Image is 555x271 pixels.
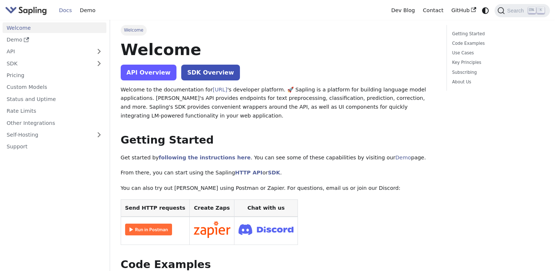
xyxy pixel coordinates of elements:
[3,58,92,69] a: SDK
[5,5,50,16] a: Sapling.ai
[3,106,106,116] a: Rate Limits
[121,199,189,217] th: Send HTTP requests
[121,25,436,35] nav: Breadcrumbs
[121,134,436,147] h2: Getting Started
[159,155,251,160] a: following the instructions here
[3,46,92,57] a: API
[3,130,106,140] a: Self-Hosting
[3,141,106,152] a: Support
[3,22,106,33] a: Welcome
[452,69,542,76] a: Subscribing
[387,5,419,16] a: Dev Blog
[505,8,528,14] span: Search
[419,5,448,16] a: Contact
[3,70,106,81] a: Pricing
[121,25,147,35] span: Welcome
[181,65,240,80] a: SDK Overview
[537,7,544,14] kbd: K
[92,46,106,57] button: Expand sidebar category 'API'
[452,30,542,37] a: Getting Started
[452,50,542,57] a: Use Cases
[121,184,436,193] p: You can also try out [PERSON_NAME] using Postman or Zapier. For questions, email us or join our D...
[452,79,542,86] a: About Us
[235,170,263,176] a: HTTP API
[395,155,411,160] a: Demo
[480,5,491,16] button: Switch between dark and light mode (currently system mode)
[3,118,106,128] a: Other Integrations
[5,5,47,16] img: Sapling.ai
[268,170,280,176] a: SDK
[3,82,106,93] a: Custom Models
[189,199,234,217] th: Create Zaps
[121,153,436,162] p: Get started by . You can see some of these capabilities by visiting our page.
[194,221,230,238] img: Connect in Zapier
[121,65,176,80] a: API Overview
[125,224,172,235] img: Run in Postman
[121,169,436,177] p: From there, you can start using the Sapling or .
[447,5,480,16] a: GitHub
[121,40,436,59] h1: Welcome
[452,40,542,47] a: Code Examples
[494,4,549,17] button: Search (Ctrl+K)
[234,199,298,217] th: Chat with us
[121,86,436,120] p: Welcome to the documentation for 's developer platform. 🚀 Sapling is a platform for building lang...
[76,5,99,16] a: Demo
[55,5,76,16] a: Docs
[452,59,542,66] a: Key Principles
[3,35,106,45] a: Demo
[3,94,106,104] a: Status and Uptime
[92,58,106,69] button: Expand sidebar category 'SDK'
[238,222,293,237] img: Join Discord
[213,87,227,93] a: [URL]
